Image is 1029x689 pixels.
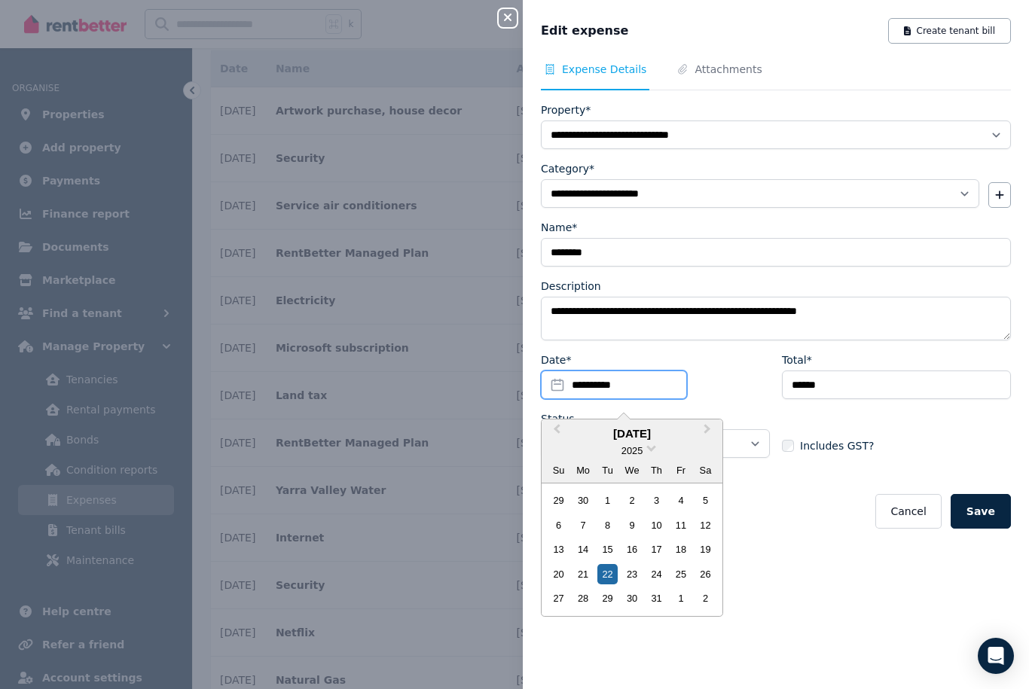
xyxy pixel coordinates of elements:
[951,494,1011,529] button: Save
[541,352,571,367] label: Date*
[800,438,874,453] span: Includes GST?
[597,564,618,584] div: Choose Tuesday, July 22nd, 2025
[646,515,667,535] div: Choose Thursday, July 10th, 2025
[541,279,601,294] label: Description
[548,515,569,535] div: Choose Sunday, July 6th, 2025
[670,490,691,511] div: Choose Friday, July 4th, 2025
[597,515,618,535] div: Choose Tuesday, July 8th, 2025
[573,490,594,511] div: Choose Monday, June 30th, 2025
[695,564,716,584] div: Choose Saturday, July 26th, 2025
[573,564,594,584] div: Choose Monday, July 21st, 2025
[548,490,569,511] div: Choose Sunday, June 29th, 2025
[621,515,642,535] div: Choose Wednesday, July 9th, 2025
[697,421,721,445] button: Next Month
[548,588,569,608] div: Choose Sunday, July 27th, 2025
[670,588,691,608] div: Choose Friday, August 1st, 2025
[695,62,762,77] span: Attachments
[646,564,667,584] div: Choose Thursday, July 24th, 2025
[621,445,643,456] span: 2025
[695,490,716,511] div: Choose Saturday, July 5th, 2025
[695,515,716,535] div: Choose Saturday, July 12th, 2025
[782,440,794,452] input: Includes GST?
[670,539,691,559] div: Choose Friday, July 18th, 2025
[621,588,642,608] div: Choose Wednesday, July 30th, 2025
[542,425,722,443] div: [DATE]
[597,588,618,608] div: Choose Tuesday, July 29th, 2025
[695,460,716,480] div: Sa
[670,564,691,584] div: Choose Friday, July 25th, 2025
[670,460,691,480] div: Fr
[548,460,569,480] div: Su
[541,22,628,40] span: Edit expense
[646,539,667,559] div: Choose Thursday, July 17th, 2025
[621,539,642,559] div: Choose Wednesday, July 16th, 2025
[562,62,646,77] span: Expense Details
[597,460,618,480] div: Tu
[670,515,691,535] div: Choose Friday, July 11th, 2025
[782,352,812,367] label: Total*
[573,588,594,608] div: Choose Monday, July 28th, 2025
[543,421,567,445] button: Previous Month
[548,564,569,584] div: Choose Sunday, July 20th, 2025
[573,539,594,559] div: Choose Monday, July 14th, 2025
[875,494,941,529] button: Cancel
[597,539,618,559] div: Choose Tuesday, July 15th, 2025
[695,588,716,608] div: Choose Saturday, August 2nd, 2025
[541,62,1011,90] nav: Tabs
[888,18,1011,44] button: Create tenant bill
[695,539,716,559] div: Choose Saturday, July 19th, 2025
[646,588,667,608] div: Choose Thursday, July 31st, 2025
[621,564,642,584] div: Choose Wednesday, July 23rd, 2025
[541,161,594,176] label: Category*
[646,490,667,511] div: Choose Thursday, July 3rd, 2025
[546,489,717,611] div: month 2025-07
[621,460,642,480] div: We
[573,515,594,535] div: Choose Monday, July 7th, 2025
[597,490,618,511] div: Choose Tuesday, July 1st, 2025
[548,539,569,559] div: Choose Sunday, July 13th, 2025
[646,460,667,480] div: Th
[573,460,594,480] div: Mo
[978,638,1014,674] div: Open Intercom Messenger
[541,102,591,117] label: Property*
[621,490,642,511] div: Choose Wednesday, July 2nd, 2025
[541,220,577,235] label: Name*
